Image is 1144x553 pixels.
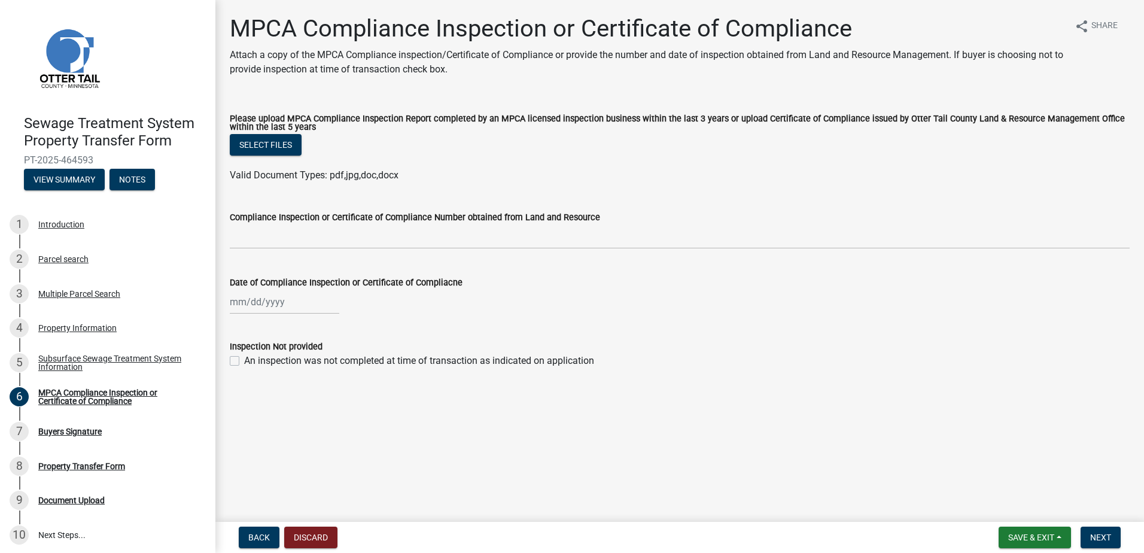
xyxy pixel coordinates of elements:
[230,343,322,351] label: Inspection Not provided
[1090,533,1111,542] span: Next
[38,427,102,436] div: Buyers Signature
[38,220,84,229] div: Introduction
[109,175,155,185] wm-modal-confirm: Notes
[10,422,29,441] div: 7
[999,527,1071,548] button: Save & Exit
[10,250,29,269] div: 2
[38,388,196,405] div: MPCA Compliance Inspection or Certificate of Compliance
[1075,19,1089,34] i: share
[10,387,29,406] div: 6
[230,290,339,314] input: mm/dd/yyyy
[10,353,29,372] div: 5
[244,354,594,368] label: An inspection was not completed at time of transaction as indicated on application
[10,215,29,234] div: 1
[24,13,114,102] img: Otter Tail County, Minnesota
[230,279,463,287] label: Date of Compliance Inspection or Certificate of Compliacne
[230,214,600,222] label: Compliance Inspection or Certificate of Compliance Number obtained from Land and Resource
[24,169,105,190] button: View Summary
[24,115,206,150] h4: Sewage Treatment System Property Transfer Form
[284,527,337,548] button: Discard
[230,115,1130,132] label: Please upload MPCA Compliance Inspection Report completed by an MPCA licensed inspection business...
[10,525,29,545] div: 10
[1081,527,1121,548] button: Next
[248,533,270,542] span: Back
[10,457,29,476] div: 8
[10,284,29,303] div: 3
[10,491,29,510] div: 9
[38,496,105,505] div: Document Upload
[230,14,1065,43] h1: MPCA Compliance Inspection or Certificate of Compliance
[1008,533,1054,542] span: Save & Exit
[239,527,279,548] button: Back
[38,290,120,298] div: Multiple Parcel Search
[38,462,125,470] div: Property Transfer Form
[38,324,117,332] div: Property Information
[24,175,105,185] wm-modal-confirm: Summary
[1091,19,1118,34] span: Share
[38,255,89,263] div: Parcel search
[10,318,29,338] div: 4
[230,48,1065,77] p: Attach a copy of the MPCA Compliance inspection/Certificate of Compliance or provide the number a...
[109,169,155,190] button: Notes
[1065,14,1127,38] button: shareShare
[230,169,398,181] span: Valid Document Types: pdf,jpg,doc,docx
[38,354,196,371] div: Subsurface Sewage Treatment System Information
[230,134,302,156] button: Select files
[24,154,191,166] span: PT-2025-464593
